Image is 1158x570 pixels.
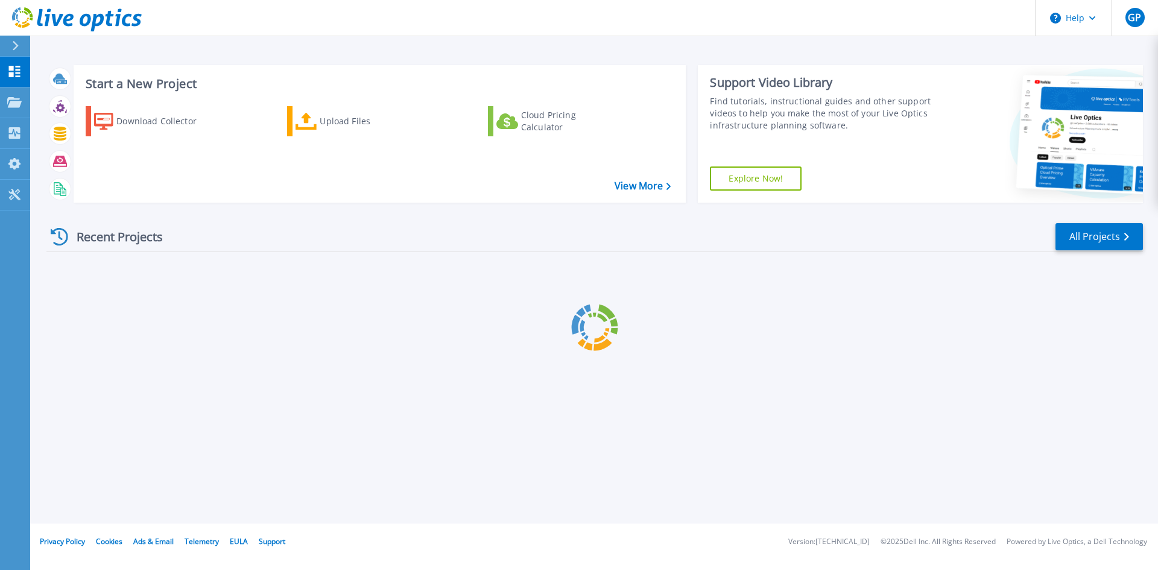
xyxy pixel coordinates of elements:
a: View More [615,180,671,192]
li: © 2025 Dell Inc. All Rights Reserved [881,538,996,546]
a: Support [259,536,285,546]
a: Telemetry [185,536,219,546]
a: Privacy Policy [40,536,85,546]
div: Cloud Pricing Calculator [521,109,618,133]
a: Cloud Pricing Calculator [488,106,622,136]
a: Cookies [96,536,122,546]
li: Version: [TECHNICAL_ID] [788,538,870,546]
a: Ads & Email [133,536,174,546]
a: All Projects [1055,223,1143,250]
span: GP [1128,13,1141,22]
a: Explore Now! [710,166,802,191]
a: Download Collector [86,106,220,136]
h3: Start a New Project [86,77,671,90]
a: EULA [230,536,248,546]
li: Powered by Live Optics, a Dell Technology [1007,538,1147,546]
div: Support Video Library [710,75,937,90]
a: Upload Files [287,106,422,136]
div: Find tutorials, instructional guides and other support videos to help you make the most of your L... [710,95,937,131]
div: Upload Files [320,109,416,133]
div: Download Collector [116,109,213,133]
div: Recent Projects [46,222,179,252]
